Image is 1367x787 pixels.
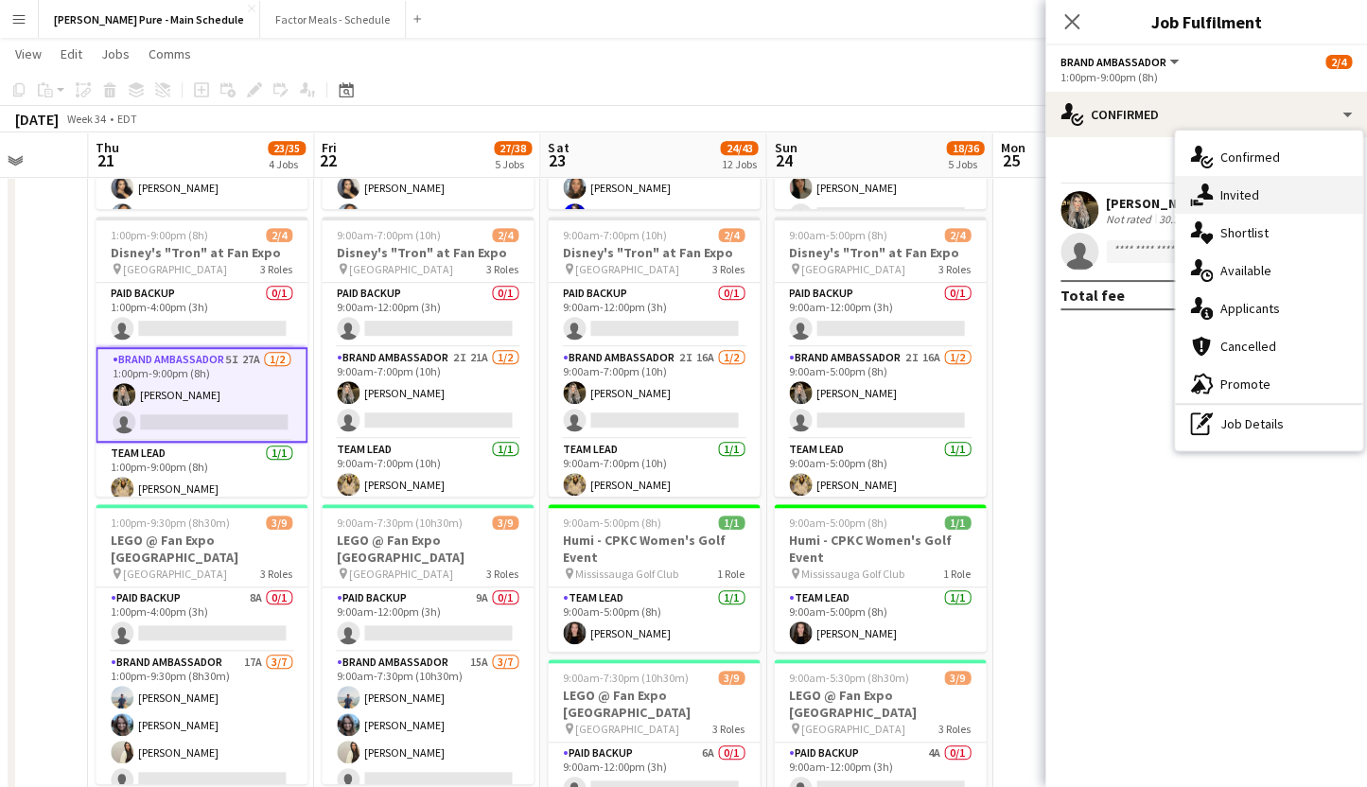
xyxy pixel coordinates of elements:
app-job-card: 1:00pm-9:30pm (8h30m)3/9LEGO @ Fan Expo [GEOGRAPHIC_DATA] [GEOGRAPHIC_DATA]3 RolesPaid Backup8A0/... [96,504,307,784]
div: 5 Jobs [947,157,983,171]
div: 5 Jobs [495,157,531,171]
span: 1 Role [943,567,971,581]
app-card-role: Team Lead1/19:00am-5:00pm (8h)[PERSON_NAME] [548,587,760,652]
app-card-role: Team Lead1/19:00am-5:00pm (8h)[PERSON_NAME] [774,587,986,652]
span: [GEOGRAPHIC_DATA] [575,262,679,276]
span: 24/43 [720,141,758,155]
div: 30.3km [1155,212,1198,226]
div: Available [1175,252,1362,289]
span: 9:00am-5:30pm (8h30m) [789,671,909,685]
span: 1/1 [718,516,745,530]
span: [GEOGRAPHIC_DATA] [123,262,227,276]
h3: Humi - CPKC Women's Golf Event [548,532,760,566]
div: Job Details [1175,405,1362,443]
div: Invited [1175,176,1362,214]
div: Shortlist [1175,214,1362,252]
app-job-card: 9:00am-7:30pm (10h30m)3/9LEGO @ Fan Expo [GEOGRAPHIC_DATA] [GEOGRAPHIC_DATA]3 RolesPaid Backup9A0... [322,504,534,784]
span: 24 [771,149,797,171]
h3: Job Fulfilment [1045,9,1367,34]
span: 2/4 [266,228,292,242]
app-card-role: Paid Backup0/19:00am-12:00pm (3h) [774,283,986,347]
h3: Disney's "Tron" at Fan Expo [96,244,307,261]
span: 9:00am-7:00pm (10h) [563,228,667,242]
app-card-role: Paid Backup8A0/11:00pm-4:00pm (3h) [96,587,307,652]
span: Brand Ambassador [1060,55,1166,69]
span: Thu [96,139,119,156]
app-job-card: 9:00am-5:00pm (8h)2/4Disney's "Tron" at Fan Expo [GEOGRAPHIC_DATA]3 RolesPaid Backup0/19:00am-12:... [774,217,986,497]
app-card-role: Team Lead1/19:00am-5:00pm (8h)[PERSON_NAME] [774,439,986,503]
div: EDT [117,112,137,126]
app-card-role: Brand Ambassador2I16A1/29:00am-7:00pm (10h)[PERSON_NAME] [548,347,760,439]
app-card-role: Team Lead1/19:00am-7:00pm (10h)[PERSON_NAME] [548,439,760,503]
span: Mississauga Golf Club [575,567,678,581]
button: Brand Ambassador [1060,55,1182,69]
app-job-card: 9:00am-7:00pm (10h)2/4Disney's "Tron" at Fan Expo [GEOGRAPHIC_DATA]3 RolesPaid Backup0/19:00am-12... [548,217,760,497]
div: 4 Jobs [269,157,305,171]
app-card-role: Brand Ambassador4I24A5/69:00am-7:00pm (10h)[PERSON_NAME][PERSON_NAME][PERSON_NAME][PERSON_NAME] [548,87,760,289]
span: [GEOGRAPHIC_DATA] [575,722,679,736]
app-card-role: Team Lead1/19:00am-7:00pm (10h)[PERSON_NAME] [322,439,534,503]
app-card-role: Paid Backup9A0/19:00am-12:00pm (3h) [322,587,534,652]
span: Mississauga Golf Club [801,567,904,581]
span: 9:00am-5:00pm (8h) [789,228,887,242]
app-card-role: Brand Ambassador6/69:00am-7:00pm (10h)[PERSON_NAME][PERSON_NAME][PERSON_NAME][PERSON_NAME] [322,87,534,289]
div: Promote [1175,365,1362,403]
span: 3/9 [266,516,292,530]
span: Comms [149,45,191,62]
span: 1:00pm-9:30pm (8h30m) [111,516,230,530]
span: Edit [61,45,82,62]
span: 3 Roles [260,567,292,581]
button: [PERSON_NAME] Pure - Main Schedule [39,1,260,38]
app-card-role: Paid Backup0/19:00am-12:00pm (3h) [322,283,534,347]
a: Jobs [94,42,137,66]
div: Confirmed [1175,138,1362,176]
span: 9:00am-7:00pm (10h) [337,228,441,242]
div: 9:00am-5:00pm (8h)1/1Humi - CPKC Women's Golf Event Mississauga Golf Club1 RoleTeam Lead1/19:00am... [774,504,986,652]
span: Jobs [101,45,130,62]
span: 3 Roles [938,262,971,276]
app-card-role: Team Lead1/11:00pm-9:00pm (8h)[PERSON_NAME] [96,443,307,507]
span: 2/4 [1325,55,1352,69]
h3: LEGO @ Fan Expo [GEOGRAPHIC_DATA] [322,532,534,566]
button: Factor Meals - Schedule [260,1,406,38]
div: Confirmed [1045,92,1367,137]
div: Cancelled [1175,327,1362,365]
app-job-card: 9:00am-5:00pm (8h)1/1Humi - CPKC Women's Golf Event Mississauga Golf Club1 RoleTeam Lead1/19:00am... [548,504,760,652]
div: [DATE] [15,110,59,129]
span: View [15,45,42,62]
span: 2/4 [718,228,745,242]
a: Edit [53,42,90,66]
h3: Disney's "Tron" at Fan Expo [548,244,760,261]
span: 9:00am-7:30pm (10h30m) [563,671,689,685]
h3: Disney's "Tron" at Fan Expo [322,244,534,261]
app-card-role: Brand Ambassador6/61:00pm-9:00pm (8h)[PERSON_NAME][PERSON_NAME][PERSON_NAME][PERSON_NAME] [96,87,307,289]
span: 9:00am-5:00pm (8h) [563,516,661,530]
span: 25 [997,149,1025,171]
div: Total fee [1060,286,1125,305]
span: [GEOGRAPHIC_DATA] [801,262,905,276]
app-card-role: Paid Backup0/11:00pm-4:00pm (3h) [96,283,307,347]
span: 9:00am-7:30pm (10h30m) [337,516,463,530]
app-card-role: Brand Ambassador6I20A3/69:00am-5:00pm (8h)[PERSON_NAME][PERSON_NAME][PERSON_NAME] [774,87,986,289]
span: 1/1 [944,516,971,530]
div: [PERSON_NAME] [1106,195,1206,212]
span: 3 Roles [712,722,745,736]
app-job-card: 9:00am-7:00pm (10h)2/4Disney's "Tron" at Fan Expo [GEOGRAPHIC_DATA]3 RolesPaid Backup0/19:00am-12... [322,217,534,497]
h3: Humi - CPKC Women's Golf Event [774,532,986,566]
span: 3 Roles [938,722,971,736]
span: 22 [319,149,337,171]
app-card-role: Brand Ambassador2I16A1/29:00am-5:00pm (8h)[PERSON_NAME] [774,347,986,439]
span: 1 Role [717,567,745,581]
span: 3 Roles [486,262,518,276]
div: 1:00pm-9:00pm (8h) [1060,70,1352,84]
span: 27/38 [494,141,532,155]
span: 1:00pm-9:00pm (8h) [111,228,208,242]
span: Fri [322,139,337,156]
h3: LEGO @ Fan Expo [GEOGRAPHIC_DATA] [96,532,307,566]
app-card-role: Brand Ambassador2I21A1/29:00am-7:00pm (10h)[PERSON_NAME] [322,347,534,439]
